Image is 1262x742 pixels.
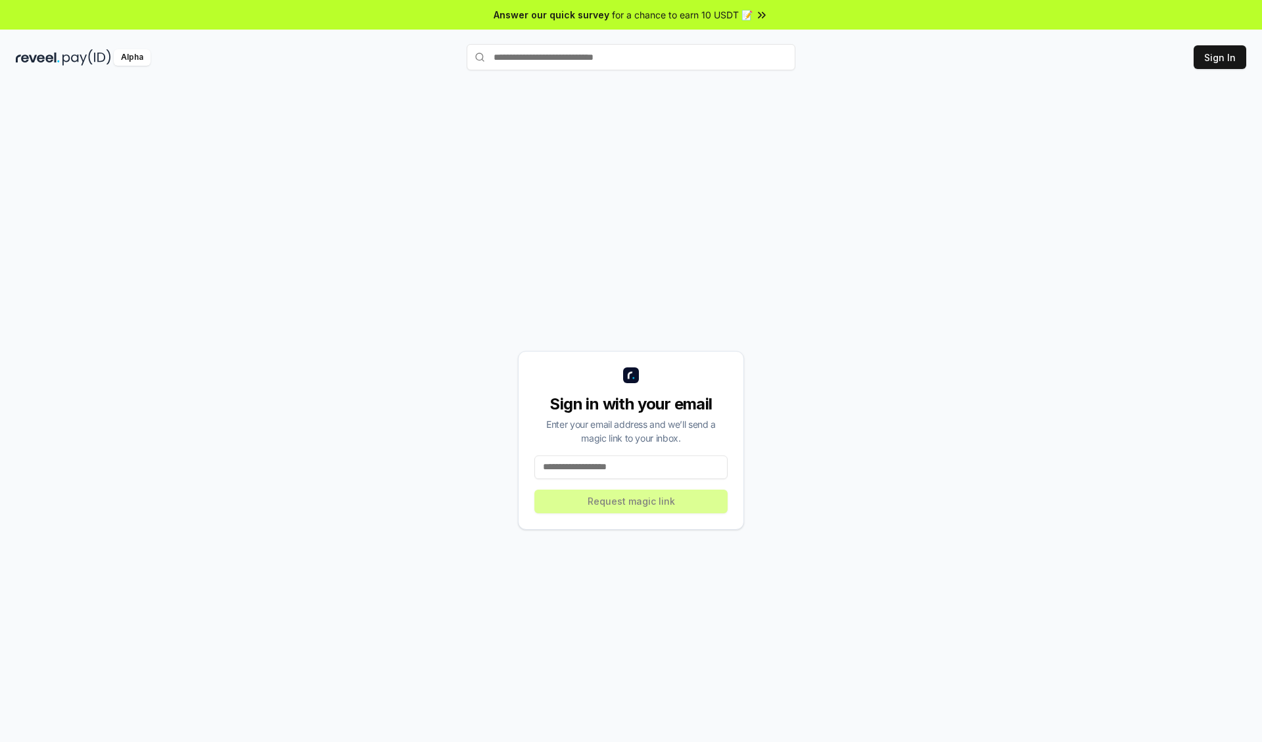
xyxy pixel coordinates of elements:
img: reveel_dark [16,49,60,66]
button: Sign In [1194,45,1246,69]
div: Alpha [114,49,151,66]
div: Enter your email address and we’ll send a magic link to your inbox. [534,417,728,445]
img: logo_small [623,367,639,383]
span: for a chance to earn 10 USDT 📝 [612,8,753,22]
img: pay_id [62,49,111,66]
div: Sign in with your email [534,394,728,415]
span: Answer our quick survey [494,8,609,22]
